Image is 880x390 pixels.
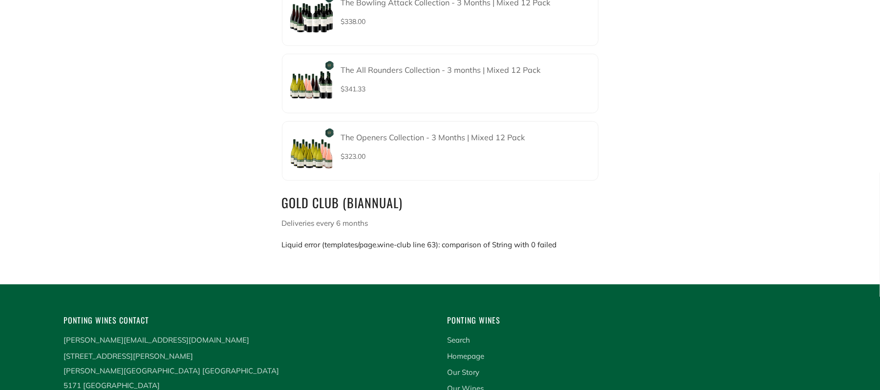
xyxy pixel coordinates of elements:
p: $338.00 [341,15,592,28]
img: The Openers Collection - 3 Months | Mixed 12 Pack [288,128,335,174]
h4: Ponting Wines Contact [64,314,433,327]
p: Deliveries every 6 months [282,216,599,231]
a: Our Story [448,368,480,377]
a: The All Rounders Collection - 3 months | Mixed 12 Pack The All Rounders Collection - 3 months | M... [282,54,599,113]
div: Liquid error (templates/page.wine-club line 63): comparison of String with 0 failed [282,193,599,252]
img: The All Rounders Collection - 3 months | Mixed 12 Pack [288,60,335,107]
a: [PERSON_NAME][EMAIL_ADDRESS][DOMAIN_NAME] [64,335,250,345]
p: $323.00 [341,150,592,163]
p: The All Rounders Collection - 3 months | Mixed 12 Pack [341,65,592,75]
h2: GOLD CLUB (BIANNUAL) [282,193,599,213]
p: $341.33 [341,82,592,96]
p: The Openers Collection - 3 Months | Mixed 12 Pack [341,132,592,143]
a: Homepage [448,351,485,361]
h4: Ponting Wines [448,314,816,327]
a: The Openers Collection - 3 Months | Mixed 12 Pack The Openers Collection - 3 Months | Mixed 12 Pa... [282,121,599,181]
a: Search [448,335,471,345]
